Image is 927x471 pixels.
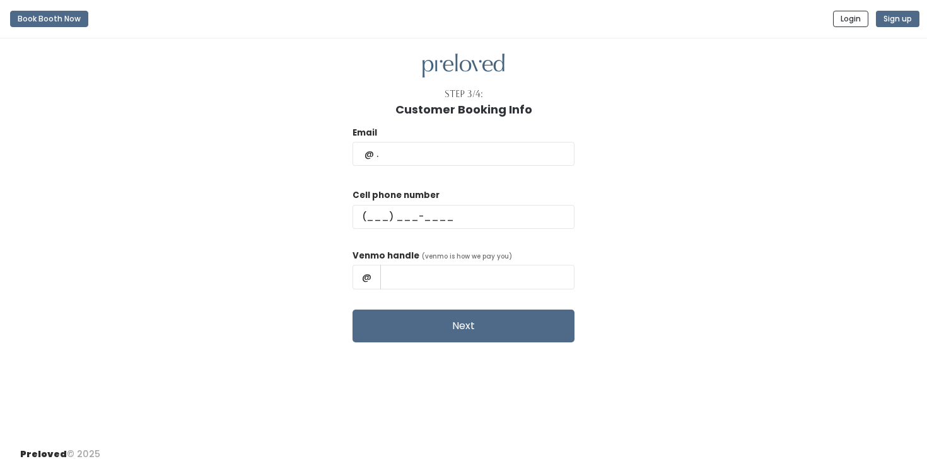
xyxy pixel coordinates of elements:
button: Book Booth Now [10,11,88,27]
div: © 2025 [20,438,100,461]
img: preloved logo [423,54,504,78]
span: Preloved [20,448,67,460]
label: Email [353,127,377,139]
button: Login [833,11,868,27]
label: Venmo handle [353,250,419,262]
a: Book Booth Now [10,5,88,33]
span: (venmo is how we pay you) [422,252,512,261]
label: Cell phone number [353,189,440,202]
div: Step 3/4: [445,88,483,101]
input: (___) ___-____ [353,205,574,229]
button: Next [353,310,574,342]
button: Sign up [876,11,919,27]
h1: Customer Booking Info [395,103,532,116]
input: @ . [353,142,574,166]
span: @ [353,265,381,289]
